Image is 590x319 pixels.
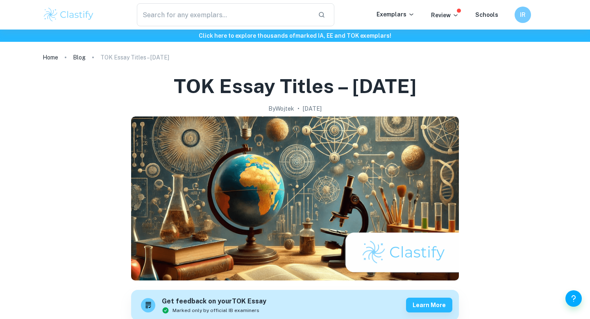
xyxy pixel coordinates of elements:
input: Search for any exemplars... [137,3,311,26]
h6: Get feedback on your TOK Essay [162,296,266,307]
h2: [DATE] [303,104,322,113]
h6: IR [518,10,528,19]
p: TOK Essay Titles – [DATE] [100,53,169,62]
h6: Click here to explore thousands of marked IA, EE and TOK exemplars ! [2,31,588,40]
a: Home [43,52,58,63]
span: Marked only by official IB examiners [172,307,259,314]
h1: TOK Essay Titles – [DATE] [174,73,417,99]
button: IR [515,7,531,23]
img: Clastify logo [43,7,95,23]
p: Review [431,11,459,20]
h2: By Wojtek [268,104,294,113]
a: Schools [475,11,498,18]
p: • [297,104,300,113]
button: Learn more [406,298,452,312]
p: Exemplars [377,10,415,19]
img: TOK Essay Titles – May 2025 cover image [131,116,459,280]
a: Blog [73,52,86,63]
button: Help and Feedback [565,290,582,307]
